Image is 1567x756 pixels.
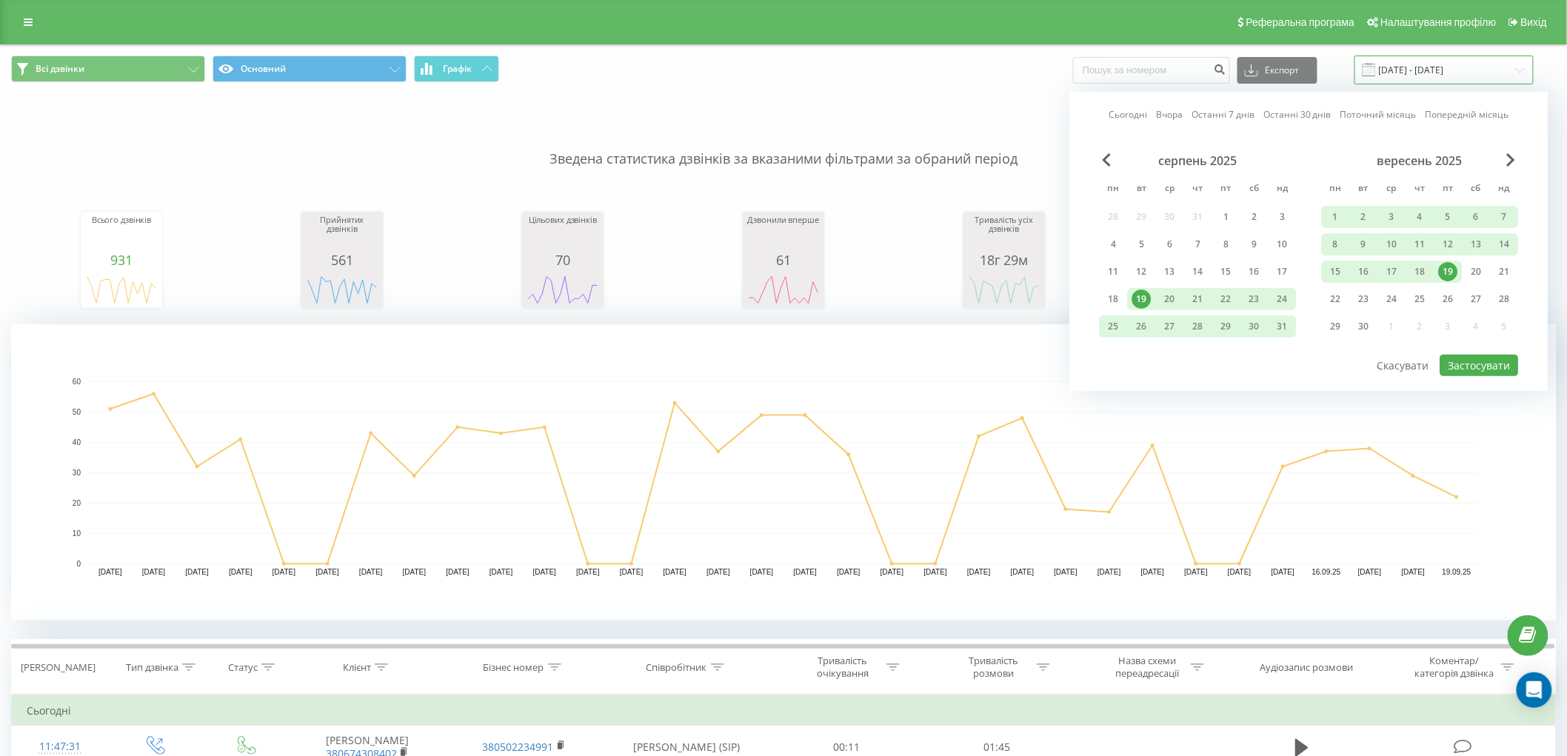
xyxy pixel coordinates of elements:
[1184,288,1212,310] div: чт 21 серп 2025 р.
[1406,261,1434,283] div: чт 18 вер 2025 р.
[11,324,1557,620] svg: A chart.
[1160,317,1180,336] div: 27
[1350,288,1378,310] div: вт 23 вер 2025 р.
[924,569,948,577] text: [DATE]
[1240,288,1269,310] div: сб 23 серп 2025 р.
[213,56,407,82] button: Основний
[1491,233,1519,255] div: нд 14 вер 2025 р.
[84,267,158,312] svg: A chart.
[750,569,774,577] text: [DATE]
[305,252,379,267] div: 561
[1406,206,1434,228] div: чт 4 вер 2025 р.
[305,215,379,252] div: Прийнятих дзвінків
[1467,290,1486,309] div: 27
[1434,261,1463,283] div: пт 19 вер 2025 р.
[746,267,821,312] div: A chart.
[1406,288,1434,310] div: чт 25 вер 2025 р.
[443,64,472,74] span: Графік
[1100,233,1128,255] div: пн 4 серп 2025 р.
[1358,569,1382,577] text: [DATE]
[1273,207,1292,227] div: 3
[1439,235,1458,254] div: 12
[1354,317,1374,336] div: 30
[1128,261,1156,283] div: вт 12 серп 2025 р.
[967,267,1041,312] svg: A chart.
[1350,261,1378,283] div: вт 16 вер 2025 р.
[1443,569,1471,577] text: 19.09.25
[1260,661,1354,674] div: Аудіозапис розмови
[1312,569,1341,577] text: 16.09.25
[1434,206,1463,228] div: пт 5 вер 2025 р.
[1240,261,1269,283] div: сб 16 серп 2025 р.
[1073,57,1230,84] input: Пошук за номером
[1100,261,1128,283] div: пн 11 серп 2025 р.
[1103,178,1125,201] abbr: понеділок
[1354,207,1374,227] div: 2
[706,569,730,577] text: [DATE]
[1237,57,1317,84] button: Експорт
[273,569,296,577] text: [DATE]
[142,569,166,577] text: [DATE]
[837,569,861,577] text: [DATE]
[1467,262,1486,281] div: 20
[1269,206,1297,228] div: нд 3 серп 2025 р.
[73,469,81,477] text: 30
[1439,290,1458,309] div: 26
[576,569,600,577] text: [DATE]
[1212,288,1240,310] div: пт 22 серп 2025 р.
[1326,317,1346,336] div: 29
[1322,261,1350,283] div: пн 15 вер 2025 р.
[1156,315,1184,338] div: ср 27 серп 2025 р.
[73,499,81,507] text: 20
[1463,288,1491,310] div: сб 27 вер 2025 р.
[1160,235,1180,254] div: 6
[526,267,600,312] svg: A chart.
[1434,233,1463,255] div: пт 12 вер 2025 р.
[21,661,96,674] div: [PERSON_NAME]
[1411,655,1497,680] div: Коментар/категорія дзвінка
[1491,261,1519,283] div: нд 21 вер 2025 р.
[1380,16,1496,28] span: Налаштування профілю
[1217,235,1236,254] div: 8
[1437,178,1460,201] abbr: п’ятниця
[1402,569,1426,577] text: [DATE]
[1269,288,1297,310] div: нд 24 серп 2025 р.
[1434,288,1463,310] div: пт 26 вер 2025 р.
[1184,315,1212,338] div: чт 28 серп 2025 р.
[1340,107,1417,121] a: Поточний місяць
[1184,569,1208,577] text: [DATE]
[1272,178,1294,201] abbr: неділя
[98,569,122,577] text: [DATE]
[1100,153,1297,168] div: серпень 2025
[1217,207,1236,227] div: 1
[1132,290,1152,309] div: 19
[803,655,883,680] div: Тривалість очікування
[1100,288,1128,310] div: пн 18 серп 2025 р.
[1325,178,1347,201] abbr: понеділок
[1354,262,1374,281] div: 16
[1326,235,1346,254] div: 8
[1104,317,1123,336] div: 25
[1055,569,1078,577] text: [DATE]
[1212,261,1240,283] div: пт 15 серп 2025 р.
[1189,262,1208,281] div: 14
[1273,317,1292,336] div: 31
[1228,569,1252,577] text: [DATE]
[305,267,379,312] svg: A chart.
[228,661,258,674] div: Статус
[954,655,1033,680] div: Тривалість розмови
[1104,235,1123,254] div: 4
[1245,317,1264,336] div: 30
[1217,290,1236,309] div: 22
[1350,233,1378,255] div: вт 9 вер 2025 р.
[1132,317,1152,336] div: 26
[1406,233,1434,255] div: чт 11 вер 2025 р.
[1491,288,1519,310] div: нд 28 вер 2025 р.
[1217,317,1236,336] div: 29
[1240,233,1269,255] div: сб 9 серп 2025 р.
[414,56,499,82] button: Графік
[1159,178,1181,201] abbr: середа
